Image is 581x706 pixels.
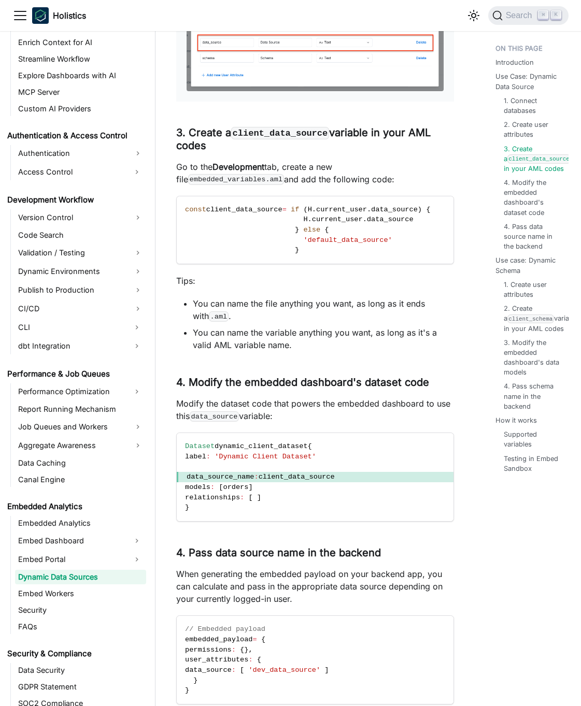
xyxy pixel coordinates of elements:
p: Modify the dataset code that powers the embedded dashboard to use this variable: [176,397,454,422]
a: Embed Dashboard [15,532,127,549]
span: } [185,503,189,511]
span: current_user [316,206,367,213]
code: client_schema [507,314,554,323]
a: Custom AI Providers [15,102,146,116]
a: Validation / Testing [15,244,146,261]
a: Development Workflow [4,193,146,207]
img: Holistics [32,7,49,24]
span: : [240,494,244,501]
span: embedded_payload [185,636,253,643]
a: Enrich Context for AI [15,35,146,50]
strong: Development [212,162,264,172]
span: } [295,226,299,234]
li: You can name the file anything you want, as long as it ends with . [193,297,454,322]
a: Explore Dashboards with AI [15,68,146,83]
span: ] [324,666,329,674]
button: Toggle navigation bar [12,8,28,23]
a: Supported variables [504,429,560,449]
a: Canal Engine [15,472,146,487]
a: Embedded Analytics [4,499,146,514]
b: Holistics [53,9,86,22]
h3: 3. Create a variable in your AML codes [176,126,454,152]
code: client_data_source [231,127,329,139]
span: . [363,215,367,223]
span: if [291,206,299,213]
span: = [282,206,287,213]
code: data_source [190,411,239,422]
button: Expand sidebar category 'Access Control' [127,164,146,180]
a: Data Caching [15,456,146,470]
span: data_source [367,215,414,223]
span: , [248,646,252,654]
span: . [308,215,312,223]
a: 1. Connect databases [504,96,560,116]
span: = [253,636,257,643]
span: { [324,226,329,234]
span: 'dev_data_source' [248,666,320,674]
kbd: K [551,10,561,20]
a: Version Control [15,209,146,226]
a: Dynamic Environments [15,263,146,280]
span: data_source_name [187,473,254,481]
a: 3. Modify the embedded dashboard's data models [504,338,560,378]
span: 'Dynamic Client Dataset' [215,453,316,460]
span: 'default_data_source' [303,236,392,244]
code: embedded_variables.aml [188,174,284,184]
a: Performance & Job Queues [4,367,146,381]
code: client_data_source [507,154,571,163]
span: user_attributes [185,656,248,664]
span: { [240,646,244,654]
span: orders [223,483,248,491]
span: ] [257,494,261,501]
kbd: ⌘ [538,10,548,20]
span: // Embedded payload [185,625,265,633]
span: H [308,206,312,213]
a: 4. Modify the embedded dashboard's dataset code [504,178,560,218]
span: { [261,636,265,643]
span: data_source [185,666,232,674]
button: Expand sidebar category 'Embed Dashboard' [127,532,146,549]
a: Authentication & Access Control [4,128,146,143]
span: : [248,656,252,664]
span: label [185,453,206,460]
span: H [303,215,307,223]
span: ( [303,206,307,213]
span: models [185,483,210,491]
span: permissions [185,646,232,654]
a: Code Search [15,228,146,242]
a: Introduction [495,57,534,67]
span: : [232,646,236,654]
a: 4. Pass schema name in the backend [504,381,560,411]
a: Use case: Dynamic Schema [495,255,564,275]
button: Expand sidebar category 'CLI' [127,319,146,336]
a: Dynamic Data Sources [15,570,146,584]
button: Search (Command+K) [488,6,569,25]
span: [ [219,483,223,491]
a: How it works [495,415,537,425]
span: { [426,206,430,213]
h3: 4. Modify the embedded dashboard's dataset code [176,376,454,389]
a: Testing in Embed Sandbox [504,454,560,473]
a: CI/CD [15,300,146,317]
span: { [308,442,312,450]
a: GDPR Statement [15,680,146,694]
a: dbt Integration [15,338,127,354]
span: . [367,206,371,213]
span: ) [418,206,422,213]
span: client_data_source [206,206,282,213]
a: Report Running Mechanism [15,402,146,416]
p: Tips: [176,275,454,287]
a: 1. Create user attributes [504,280,560,299]
p: When generating the embedded payload on your backend app, you can calculate and pass in the appro... [176,568,454,605]
a: Publish to Production [15,282,146,298]
span: } [244,646,248,654]
span: [ [240,666,244,674]
span: : [206,453,210,460]
span: Search [503,11,539,20]
span: } [185,686,189,694]
span: . [312,206,316,213]
a: Embed Workers [15,586,146,601]
a: Performance Optimization [15,383,127,400]
span: ] [248,483,252,491]
span: } [295,246,299,254]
